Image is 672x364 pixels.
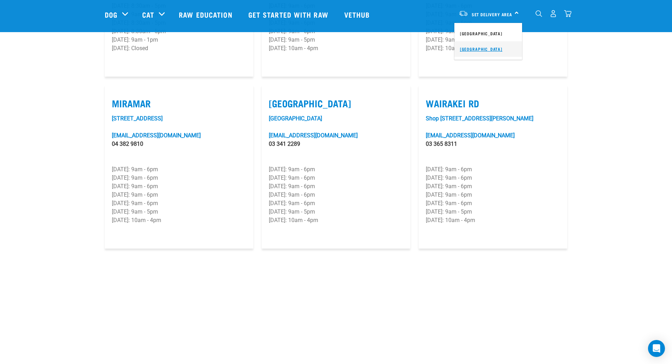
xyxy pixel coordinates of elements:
[269,98,403,109] label: [GEOGRAPHIC_DATA]
[112,36,246,44] p: [DATE]: 9am - 1pm
[426,191,560,199] p: [DATE]: 9am - 6pm
[426,44,560,53] p: [DATE]: 10am - 4pm
[426,165,560,174] p: [DATE]: 9am - 6pm
[426,199,560,208] p: [DATE]: 9am - 6pm
[426,115,533,122] a: Shop [STREET_ADDRESS][PERSON_NAME]
[337,0,379,29] a: Vethub
[648,340,665,357] div: Open Intercom Messenger
[564,10,571,17] img: home-icon@2x.png
[112,216,246,225] p: [DATE]: 10am - 4pm
[269,191,403,199] p: [DATE]: 9am - 6pm
[426,174,560,182] p: [DATE]: 9am - 6pm
[269,182,403,191] p: [DATE]: 9am - 6pm
[426,141,457,147] a: 03 365 8311
[454,41,522,57] a: [GEOGRAPHIC_DATA]
[112,141,143,147] a: 04 382 9810
[112,165,246,174] p: [DATE]: 9am - 6pm
[172,0,241,29] a: Raw Education
[269,216,403,225] p: [DATE]: 10am - 4pm
[112,199,246,208] p: [DATE]: 9am - 6pm
[269,208,403,216] p: [DATE]: 9am - 5pm
[459,10,468,17] img: van-moving.png
[112,44,246,53] p: [DATE]: Closed
[426,182,560,191] p: [DATE]: 9am - 6pm
[454,26,522,41] a: [GEOGRAPHIC_DATA]
[426,98,560,109] label: Wairakei Rd
[112,132,201,139] a: [EMAIL_ADDRESS][DOMAIN_NAME]
[269,36,403,44] p: [DATE]: 9am - 5pm
[472,13,513,16] span: Set Delivery Area
[269,174,403,182] p: [DATE]: 9am - 6pm
[426,36,560,44] p: [DATE]: 9am - 5pm
[112,191,246,199] p: [DATE]: 9am - 6pm
[269,165,403,174] p: [DATE]: 9am - 6pm
[112,115,163,122] a: [STREET_ADDRESS]
[269,132,358,139] a: [EMAIL_ADDRESS][DOMAIN_NAME]
[550,10,557,17] img: user.png
[112,174,246,182] p: [DATE]: 9am - 6pm
[112,98,246,109] label: Miramar
[426,208,560,216] p: [DATE]: 9am - 5pm
[269,44,403,53] p: [DATE]: 10am - 4pm
[112,182,246,191] p: [DATE]: 9am - 6pm
[426,132,515,139] a: [EMAIL_ADDRESS][DOMAIN_NAME]
[269,199,403,208] p: [DATE]: 9am - 6pm
[112,208,246,216] p: [DATE]: 9am - 5pm
[241,0,337,29] a: Get started with Raw
[269,115,322,122] a: [GEOGRAPHIC_DATA]
[269,141,300,147] a: 03 341 2289
[535,10,542,17] img: home-icon-1@2x.png
[105,9,117,20] a: Dog
[426,216,560,225] p: [DATE]: 10am - 4pm
[142,9,154,20] a: Cat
